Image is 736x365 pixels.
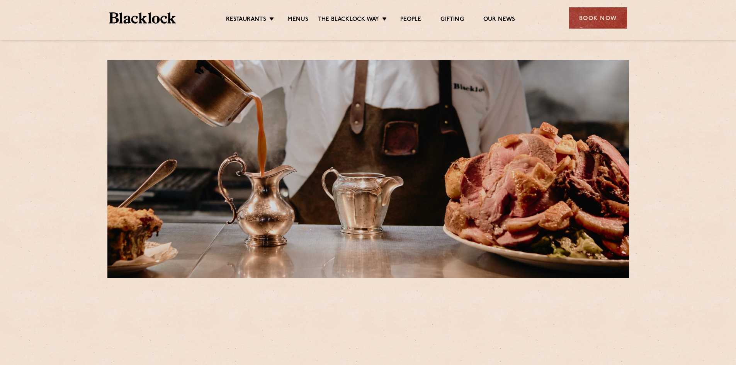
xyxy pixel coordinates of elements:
[569,7,627,29] div: Book Now
[109,12,176,24] img: BL_Textured_Logo-footer-cropped.svg
[440,16,464,24] a: Gifting
[318,16,379,24] a: The Blacklock Way
[287,16,308,24] a: Menus
[400,16,421,24] a: People
[483,16,515,24] a: Our News
[226,16,266,24] a: Restaurants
